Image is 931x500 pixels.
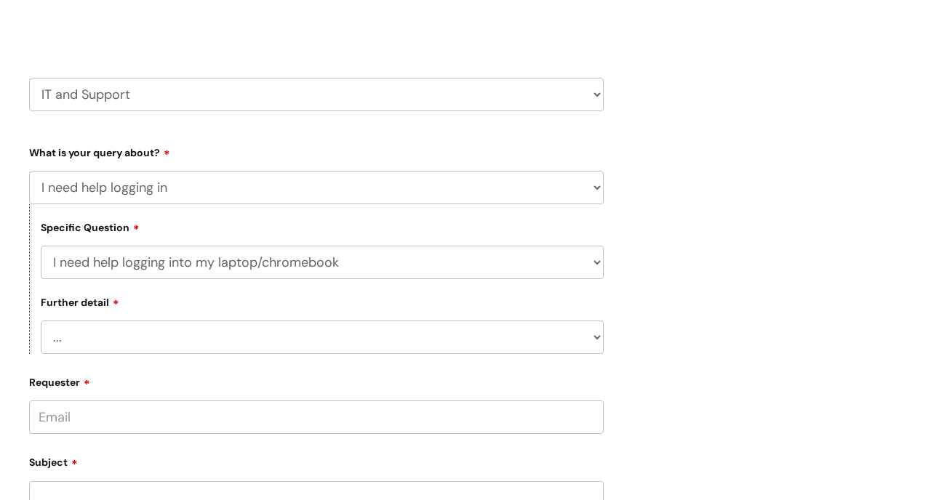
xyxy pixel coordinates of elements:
input: Email [29,400,604,434]
label: Further detail [41,294,119,309]
label: What is your query about? [29,142,604,159]
h2: Select issue type [29,4,604,31]
label: Specific Question [41,219,140,234]
label: Subject [29,451,604,469]
label: Requester [29,371,604,389]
